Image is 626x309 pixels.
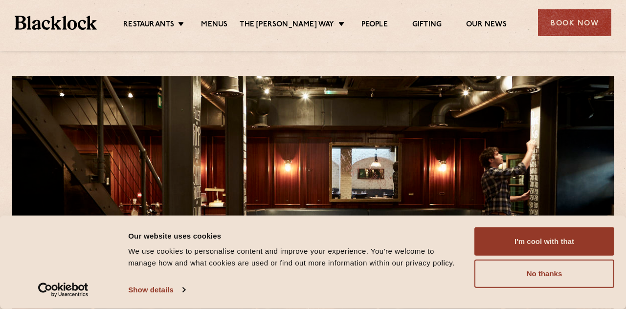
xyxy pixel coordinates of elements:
div: Book Now [538,9,611,36]
a: Gifting [412,20,442,31]
a: Show details [128,283,185,297]
button: No thanks [474,260,614,288]
div: Our website uses cookies [128,230,463,242]
button: I'm cool with that [474,227,614,256]
img: BL_Textured_Logo-footer-cropped.svg [15,16,97,29]
a: The [PERSON_NAME] Way [240,20,334,31]
a: Usercentrics Cookiebot - opens in a new window [21,283,106,297]
a: Restaurants [123,20,174,31]
a: Our News [466,20,507,31]
div: We use cookies to personalise content and improve your experience. You're welcome to manage how a... [128,245,463,269]
a: People [361,20,388,31]
a: Menus [201,20,227,31]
